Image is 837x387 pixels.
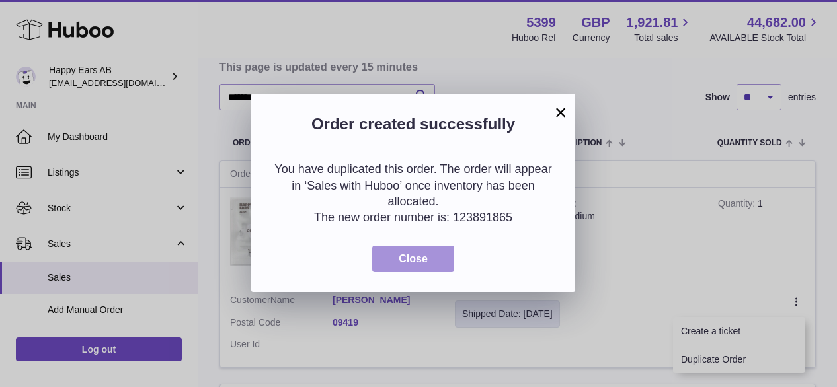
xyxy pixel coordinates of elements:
button: × [553,104,569,120]
p: The new order number is: 123891865 [271,209,555,225]
h2: Order created successfully [271,114,555,141]
span: Close [399,253,428,264]
p: You have duplicated this order. The order will appear in ‘Sales with Huboo’ once inventory has be... [271,161,555,209]
button: Close [372,246,454,273]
